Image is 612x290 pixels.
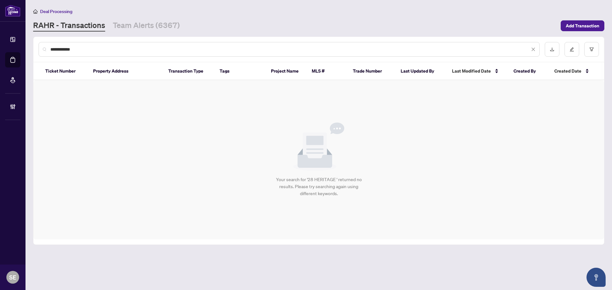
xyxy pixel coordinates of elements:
button: Add Transaction [561,20,604,31]
th: MLS # [307,62,348,80]
th: Tags [215,62,266,80]
span: Add Transaction [566,21,599,31]
span: download [550,47,554,52]
img: logo [5,5,20,17]
span: SE [9,273,16,282]
button: Open asap [586,268,606,287]
a: Team Alerts (6367) [113,20,180,32]
img: Null State Icon [293,123,344,171]
th: Last Updated By [396,62,447,80]
th: Ticket Number [40,62,88,80]
span: filter [589,47,594,52]
button: edit [565,42,579,57]
th: Trade Number [348,62,396,80]
span: close [531,47,535,52]
th: Last Modified Date [447,62,508,80]
button: filter [584,42,599,57]
th: Project Name [266,62,307,80]
th: Created Date [549,62,597,80]
span: Last Modified Date [452,67,491,74]
a: RAHR - Transactions [33,20,105,32]
span: home [33,9,38,14]
div: Your search for '28 HERITAGE ' returned no results. Please try searching again using different ke... [276,176,362,197]
th: Transaction Type [163,62,215,80]
span: edit [570,47,574,52]
th: Property Address [88,62,163,80]
span: Deal Processing [40,9,72,14]
th: Created By [508,62,550,80]
span: Created Date [554,67,581,74]
button: download [545,42,559,57]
